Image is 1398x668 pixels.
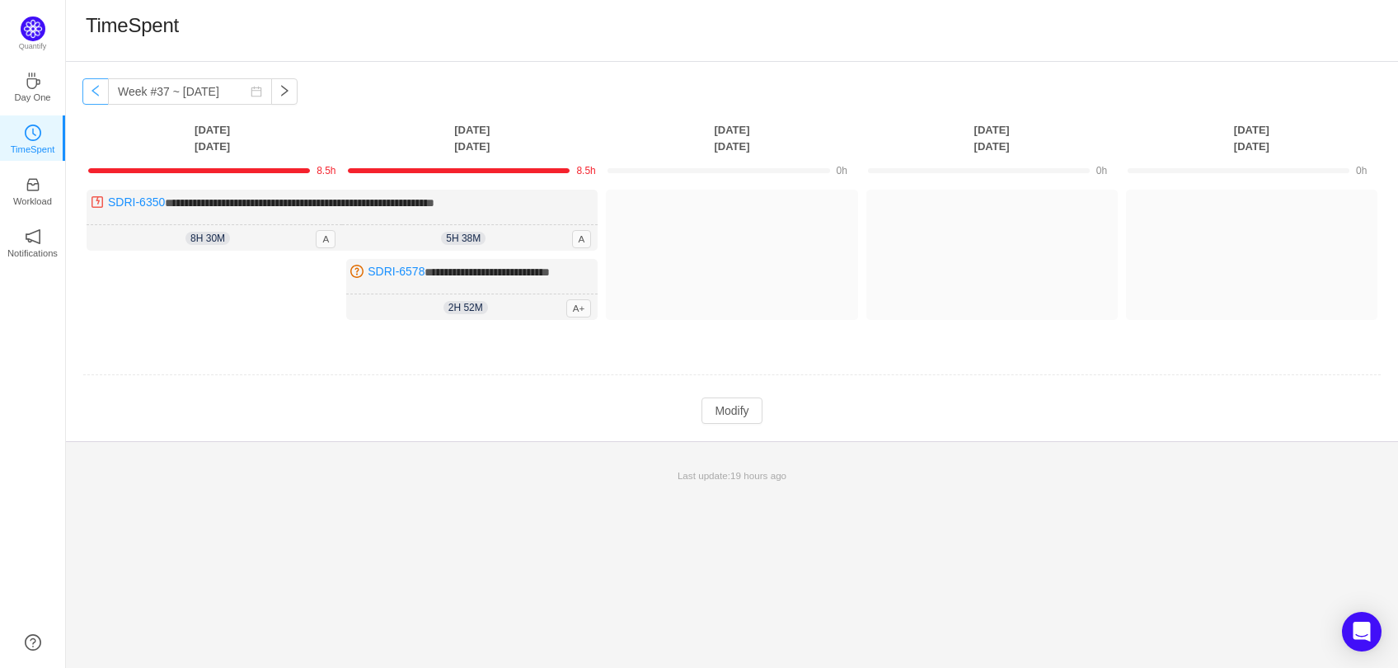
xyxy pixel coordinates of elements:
a: icon: coffeeDay One [25,78,41,94]
i: icon: notification [25,228,41,245]
a: SDRI-6350 [108,195,165,209]
span: Last update: [678,470,786,481]
span: A [316,230,335,248]
p: TimeSpent [11,142,55,157]
p: Workload [13,194,52,209]
a: SDRI-6578 [368,265,425,278]
span: 8.5h [317,165,335,176]
th: [DATE] [DATE] [862,121,1122,155]
a: icon: question-circle [25,634,41,651]
span: 2h 52m [443,301,488,314]
i: icon: coffee [25,73,41,89]
a: icon: notificationNotifications [25,233,41,250]
a: icon: clock-circleTimeSpent [25,129,41,146]
img: 10320 [350,265,364,278]
span: 0h [837,165,847,176]
span: 0h [1356,165,1367,176]
th: [DATE] [DATE] [602,121,861,155]
span: A [572,230,592,248]
i: icon: inbox [25,176,41,193]
span: 19 hours ago [730,470,786,481]
i: icon: clock-circle [25,125,41,141]
img: 10304 [91,195,104,209]
div: Open Intercom Messenger [1342,612,1382,652]
span: 5h 38m [441,232,486,245]
th: [DATE] [DATE] [82,121,342,155]
button: icon: left [82,78,109,105]
span: 8h 30m [185,232,230,245]
a: icon: inboxWorkload [25,181,41,198]
h1: TimeSpent [86,13,179,38]
th: [DATE] [DATE] [1122,121,1382,155]
p: Notifications [7,246,58,261]
p: Day One [14,90,50,105]
th: [DATE] [DATE] [342,121,602,155]
button: icon: right [271,78,298,105]
i: icon: calendar [251,86,262,97]
span: 0h [1096,165,1107,176]
span: 8.5h [576,165,595,176]
button: Modify [701,398,762,424]
img: Quantify [21,16,45,41]
input: Select a week [108,78,272,105]
span: A+ [566,299,592,318]
p: Quantify [19,41,47,53]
